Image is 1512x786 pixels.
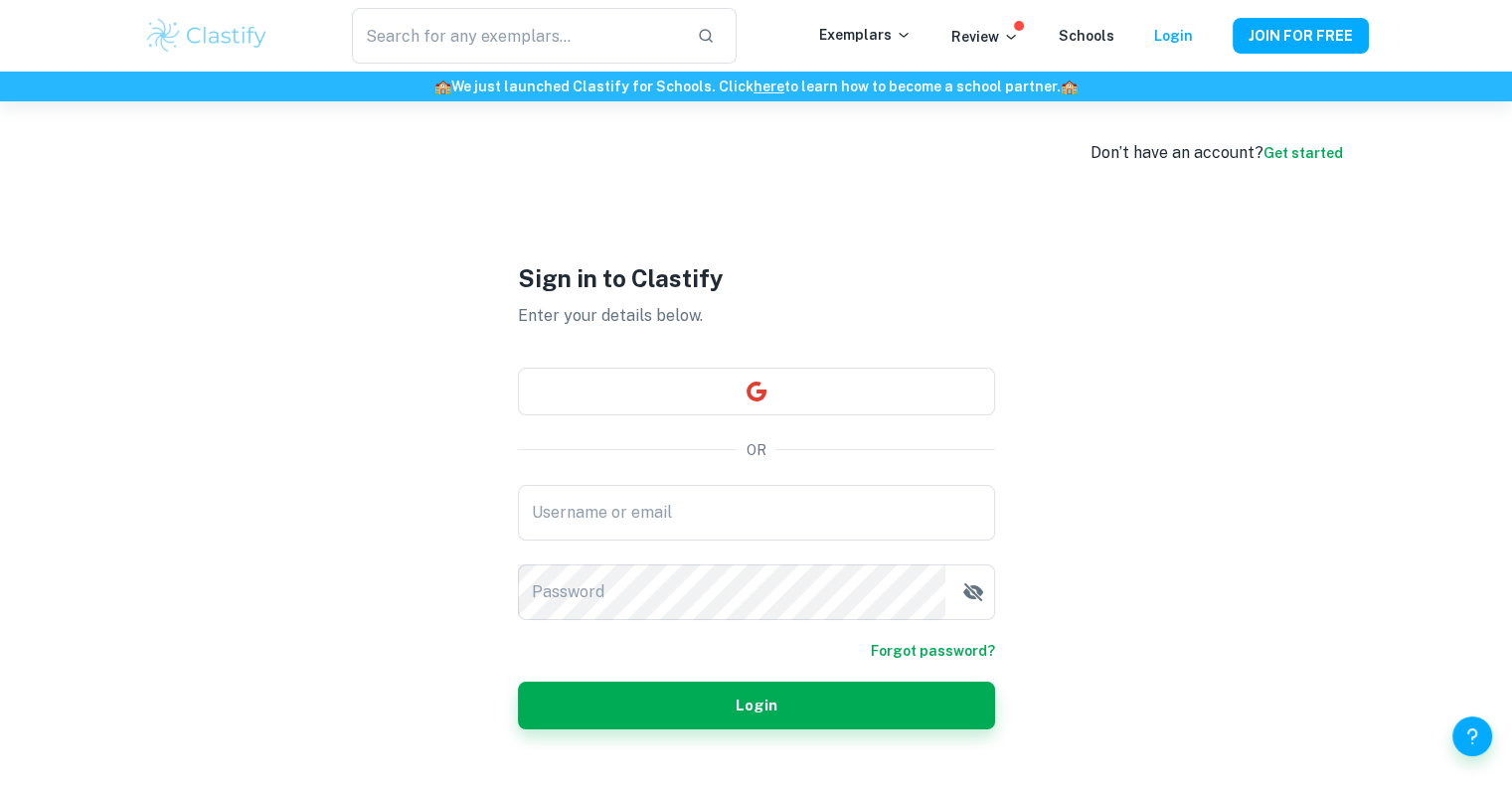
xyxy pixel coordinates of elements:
button: Login [518,682,995,729]
a: Get started [1263,145,1343,161]
p: Review [951,26,1019,48]
p: Exemplars [819,24,912,46]
span: 🏫 [1061,79,1078,94]
p: OR [747,439,766,461]
p: Enter your details below. [518,304,995,328]
img: Clastify logo [144,16,270,56]
h6: We just launched Clastify for Schools. Click to learn how to become a school partner. [4,76,1508,97]
a: Schools [1059,28,1114,44]
a: Login [1154,28,1193,44]
span: 🏫 [434,79,451,94]
div: Don’t have an account? [1091,141,1343,165]
a: Forgot password? [871,640,995,662]
h1: Sign in to Clastify [518,260,995,296]
button: Help and Feedback [1452,716,1492,756]
button: JOIN FOR FREE [1233,18,1369,54]
input: Search for any exemplars... [352,8,680,64]
a: here [754,79,784,94]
